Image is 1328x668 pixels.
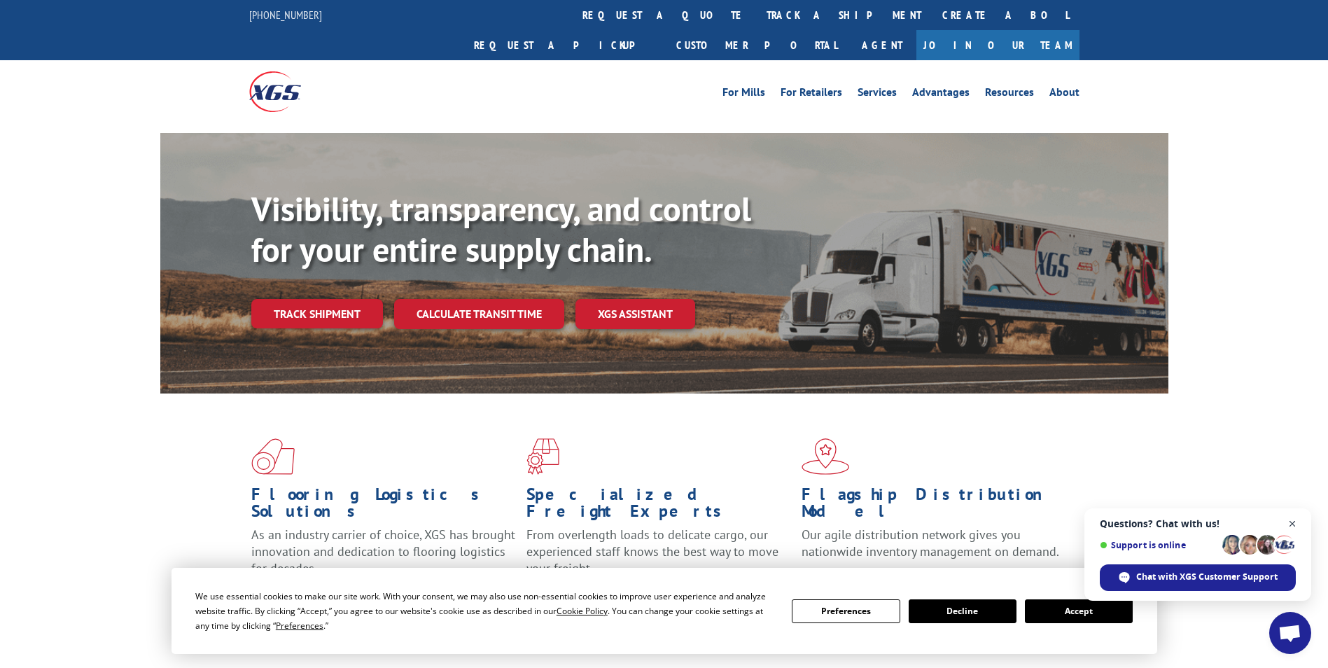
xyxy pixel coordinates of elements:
h1: Flagship Distribution Model [802,486,1066,527]
button: Decline [909,599,1016,623]
span: Chat with XGS Customer Support [1136,571,1278,583]
span: As an industry carrier of choice, XGS has brought innovation and dedication to flooring logistics... [251,527,515,576]
div: Open chat [1269,612,1311,654]
a: Advantages [912,87,970,102]
a: For Retailers [781,87,842,102]
span: Cookie Policy [557,605,608,617]
img: xgs-icon-flagship-distribution-model-red [802,438,850,475]
a: [PHONE_NUMBER] [249,8,322,22]
a: Services [858,87,897,102]
span: Support is online [1100,540,1217,550]
span: Preferences [276,620,323,632]
a: Request a pickup [463,30,666,60]
span: Close chat [1284,515,1301,533]
span: Questions? Chat with us! [1100,518,1296,529]
a: About [1049,87,1079,102]
a: Join Our Team [916,30,1079,60]
a: Customer Portal [666,30,848,60]
p: From overlength loads to delicate cargo, our experienced staff knows the best way to move your fr... [526,527,791,589]
h1: Specialized Freight Experts [526,486,791,527]
img: xgs-icon-total-supply-chain-intelligence-red [251,438,295,475]
h1: Flooring Logistics Solutions [251,486,516,527]
b: Visibility, transparency, and control for your entire supply chain. [251,187,751,271]
div: We use essential cookies to make our site work. With your consent, we may also use non-essential ... [195,589,775,633]
a: Resources [985,87,1034,102]
a: For Mills [722,87,765,102]
a: XGS ASSISTANT [575,299,695,329]
a: Calculate transit time [394,299,564,329]
div: Cookie Consent Prompt [172,568,1157,654]
button: Preferences [792,599,900,623]
span: Our agile distribution network gives you nationwide inventory management on demand. [802,527,1059,559]
a: Agent [848,30,916,60]
img: xgs-icon-focused-on-flooring-red [526,438,559,475]
a: Track shipment [251,299,383,328]
div: Chat with XGS Customer Support [1100,564,1296,591]
button: Accept [1025,599,1133,623]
